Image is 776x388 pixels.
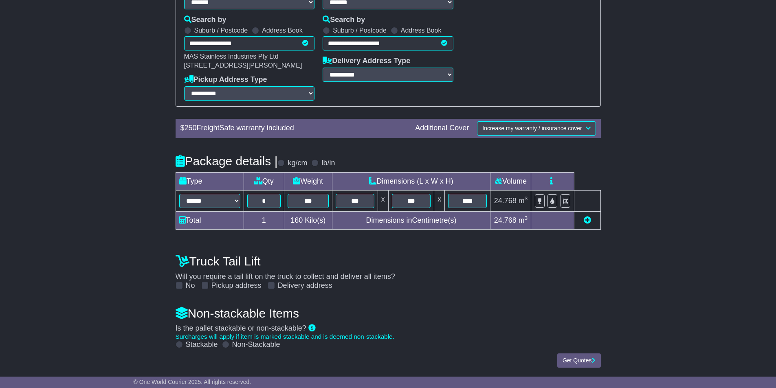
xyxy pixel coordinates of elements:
label: Address Book [262,26,303,34]
td: Volume [490,172,531,190]
span: Is the pallet stackable or non-stackable? [176,324,306,332]
span: 24.768 [494,216,517,224]
label: Pickup Address Type [184,75,267,84]
a: Add new item [584,216,591,224]
sup: 3 [525,195,528,202]
td: Weight [284,172,332,190]
span: [STREET_ADDRESS][PERSON_NAME] [184,62,302,69]
label: Pickup address [211,281,262,290]
label: Delivery Address Type [323,57,410,66]
label: lb/in [321,159,335,168]
button: Get Quotes [557,353,601,368]
span: Increase my warranty / insurance cover [482,125,582,132]
td: Total [176,211,244,229]
label: Suburb / Postcode [333,26,387,34]
td: 1 [244,211,284,229]
h4: Package details | [176,154,278,168]
span: 24.768 [494,197,517,205]
td: Type [176,172,244,190]
h4: Non-stackable Items [176,307,601,320]
td: Dimensions (L x W x H) [332,172,490,190]
label: Address Book [401,26,442,34]
button: Increase my warranty / insurance cover [477,121,596,136]
sup: 3 [525,215,528,221]
span: m [519,197,528,205]
span: © One World Courier 2025. All rights reserved. [134,379,251,385]
label: No [186,281,195,290]
div: Additional Cover [411,124,473,133]
label: Stackable [186,340,218,349]
label: Delivery address [278,281,332,290]
h4: Truck Tail Lift [176,254,601,268]
span: 160 [290,216,303,224]
td: Kilo(s) [284,211,332,229]
span: 250 [185,124,197,132]
label: kg/cm [288,159,307,168]
span: MAS Stainless Industries Pty Ltd [184,53,279,60]
div: $ FreightSafe warranty included [176,124,411,133]
span: m [519,216,528,224]
div: Will you require a tail lift on the truck to collect and deliver all items? [171,250,605,290]
td: x [378,190,388,211]
label: Search by [184,15,226,24]
label: Non-Stackable [232,340,280,349]
td: Dimensions in Centimetre(s) [332,211,490,229]
td: Qty [244,172,284,190]
label: Suburb / Postcode [194,26,248,34]
label: Search by [323,15,365,24]
td: x [434,190,445,211]
div: Surcharges will apply if item is marked stackable and is deemed non-stackable. [176,333,601,340]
